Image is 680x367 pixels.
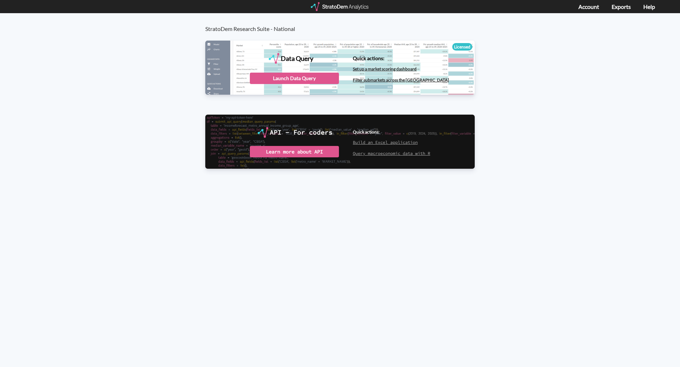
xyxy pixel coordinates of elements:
a: Help [643,3,655,10]
a: Build an Excel application [353,140,418,145]
h4: Quick actions: [353,130,430,134]
a: Account [578,3,599,10]
a: Filter submarkets across the [GEOGRAPHIC_DATA] [353,77,449,83]
h3: StratoDem Research Suite - National [205,13,482,32]
div: Licensed [452,43,472,51]
h4: Quick actions: [353,56,449,61]
a: Query macroeconomic data with R [353,151,430,156]
a: Exports [612,3,631,10]
a: Set up a market scoring dashboard [353,66,417,72]
div: Learn more about API [250,146,339,157]
div: API - For coders [270,127,333,138]
div: Launch Data Query [250,73,339,84]
div: Data Query [281,53,313,64]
